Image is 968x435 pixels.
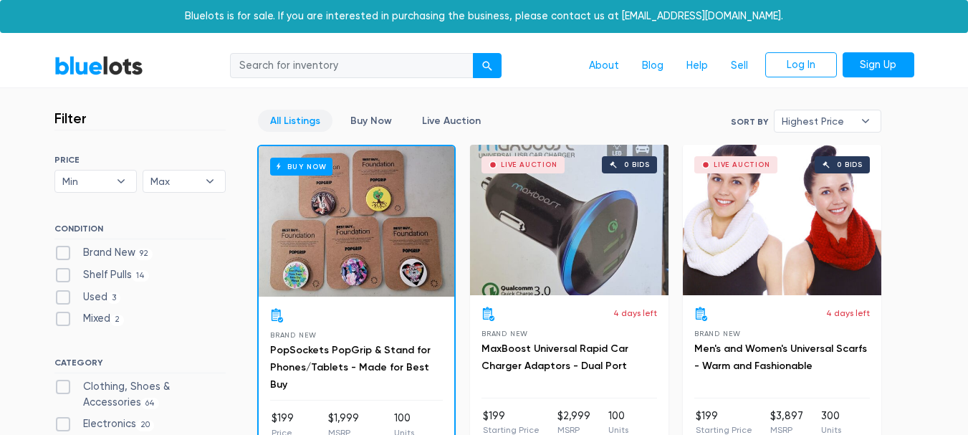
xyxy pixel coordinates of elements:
a: Live Auction 0 bids [683,145,881,295]
p: 4 days left [826,307,870,320]
span: Min [62,171,110,192]
span: 92 [135,249,153,260]
span: Highest Price [782,110,853,132]
a: All Listings [258,110,332,132]
span: Max [150,171,198,192]
span: 14 [132,270,150,282]
a: Log In [765,52,837,78]
a: Blog [631,52,675,80]
a: BlueLots [54,55,143,76]
span: 3 [107,292,121,304]
a: Men's and Women's Universal Scarfs - Warm and Fashionable [694,343,867,372]
label: Used [54,290,121,305]
h6: Buy Now [270,158,332,176]
span: 20 [136,420,155,431]
label: Clothing, Shoes & Accessories [54,379,226,410]
div: Live Auction [501,161,557,168]
label: Shelf Pulls [54,267,150,283]
span: Brand New [481,330,528,338]
h6: CONDITION [54,224,226,239]
b: ▾ [106,171,136,192]
label: Mixed [54,311,125,327]
h6: PRICE [54,155,226,165]
div: 0 bids [624,161,650,168]
b: ▾ [850,110,881,132]
label: Sort By [731,115,768,128]
a: Live Auction 0 bids [470,145,669,295]
a: About [578,52,631,80]
label: Electronics [54,416,155,432]
a: PopSockets PopGrip & Stand for Phones/Tablets - Made for Best Buy [270,344,431,391]
h6: CATEGORY [54,358,226,373]
div: 0 bids [837,161,863,168]
span: Brand New [270,331,317,339]
span: Brand New [694,330,741,338]
h3: Filter [54,110,87,127]
input: Search for inventory [230,53,474,79]
div: Live Auction [714,161,770,168]
a: Sign Up [843,52,914,78]
a: Live Auction [410,110,493,132]
b: ▾ [195,171,225,192]
a: Help [675,52,719,80]
span: 2 [110,315,125,326]
p: 4 days left [613,307,657,320]
a: MaxBoost Universal Rapid Car Charger Adaptors - Dual Port [481,343,628,372]
span: 64 [141,398,160,409]
a: Sell [719,52,759,80]
label: Brand New [54,245,153,261]
a: Buy Now [338,110,404,132]
a: Buy Now [259,146,454,297]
